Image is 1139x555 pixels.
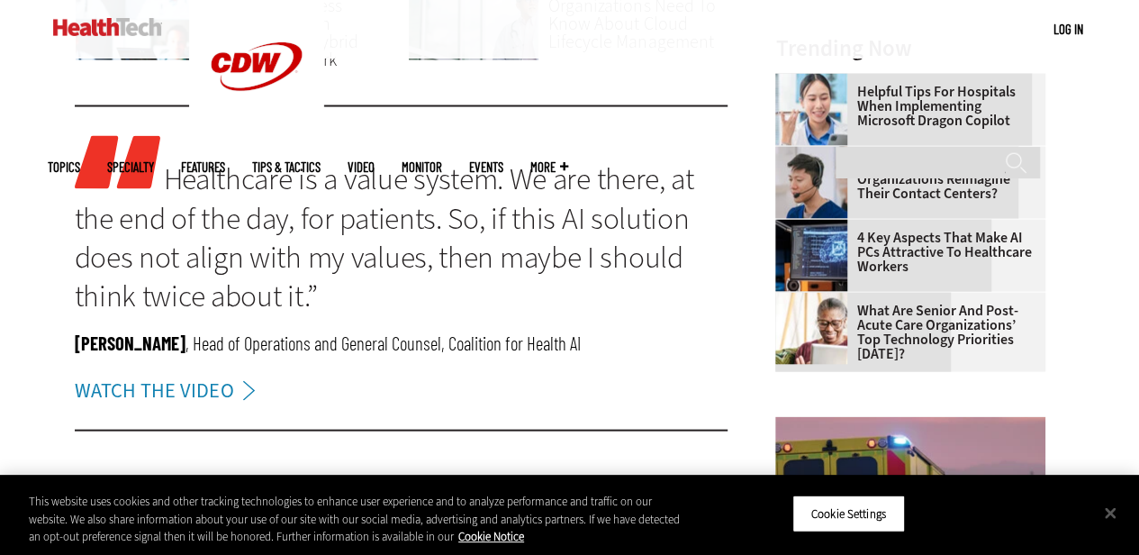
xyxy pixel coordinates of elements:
[775,220,856,234] a: Desktop monitor with brain AI concept
[775,147,847,219] img: Healthcare contact center
[792,495,905,532] button: Cookie Settings
[775,293,847,365] img: Older person using tablet
[48,160,80,174] span: Topics
[252,160,321,174] a: Tips & Tactics
[107,160,154,174] span: Specialty
[775,304,1035,361] a: What Are Senior and Post-Acute Care Organizations’ Top Technology Priorities [DATE]?
[29,493,683,546] div: This website uses cookies and other tracking technologies to enhance user experience and to analy...
[402,160,442,174] a: MonITor
[775,158,1035,201] a: How Can Healthcare Organizations Reimagine Their Contact Centers?
[1053,20,1083,39] div: User menu
[75,159,694,316] a: Healthcare is a value system. We are there, at the end of the day, for patients. So, if this AI s...
[75,375,265,407] a: WATCH THE VIDEO
[775,293,856,307] a: Older person using tablet
[458,529,524,544] a: More information about your privacy
[181,160,225,174] a: Features
[1053,21,1083,37] a: Log in
[75,474,200,492] a: Digital Workspace
[775,147,856,161] a: Healthcare contact center
[408,474,565,492] a: Artificial Intelligence
[189,119,324,138] a: CDW
[775,231,1035,274] a: 4 Key Aspects That Make AI PCs Attractive to Healthcare Workers
[469,160,503,174] a: Events
[530,160,568,174] span: More
[75,331,728,355] p: , Head of Operations and General Counsel, Coalition for Health AI
[775,220,847,292] img: Desktop monitor with brain AI concept
[1090,493,1130,532] button: Close
[75,332,185,354] span: [PERSON_NAME]
[53,18,162,36] img: Home
[348,160,375,174] a: Video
